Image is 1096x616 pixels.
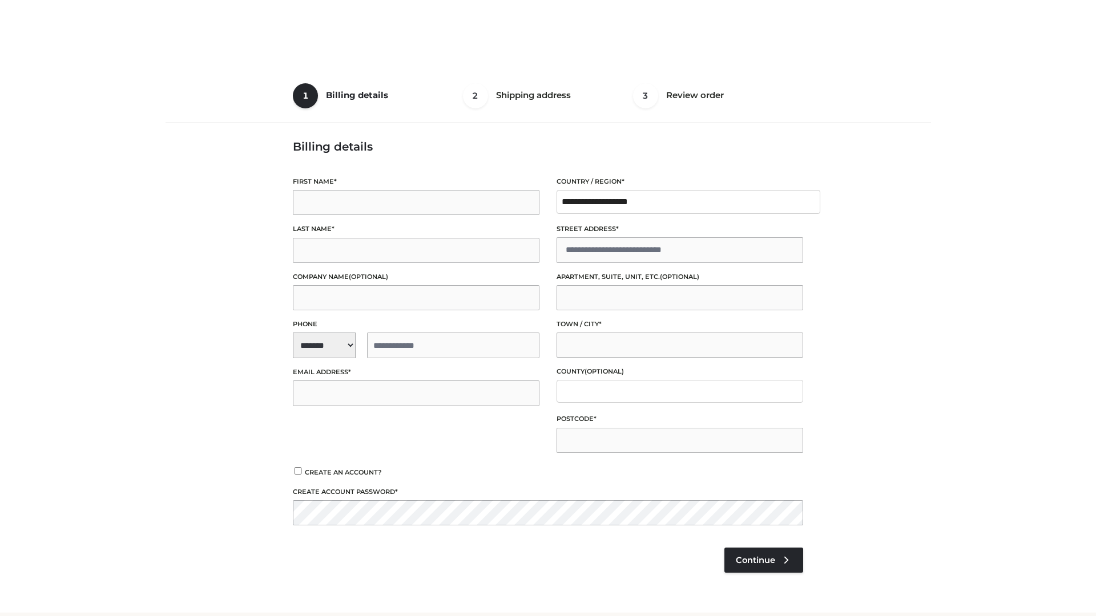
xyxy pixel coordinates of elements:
span: 3 [633,83,658,108]
label: Apartment, suite, unit, etc. [557,271,803,282]
span: Review order [666,90,724,100]
span: (optional) [349,273,388,281]
span: 1 [293,83,318,108]
label: County [557,366,803,377]
label: Street address [557,224,803,234]
label: Last name [293,224,539,234]
label: Postcode [557,414,803,424]
label: Town / City [557,319,803,330]
span: (optional) [585,367,624,375]
span: Shipping address [496,90,571,100]
label: Phone [293,319,539,330]
span: Billing details [326,90,388,100]
a: Continue [724,548,803,573]
span: 2 [463,83,488,108]
span: Continue [736,555,775,565]
span: Create an account? [305,468,382,476]
input: Create an account? [293,467,303,475]
label: Create account password [293,487,803,497]
span: (optional) [660,273,699,281]
label: Country / Region [557,176,803,187]
h3: Billing details [293,140,803,153]
label: Company name [293,271,539,282]
label: Email address [293,367,539,378]
label: First name [293,176,539,187]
